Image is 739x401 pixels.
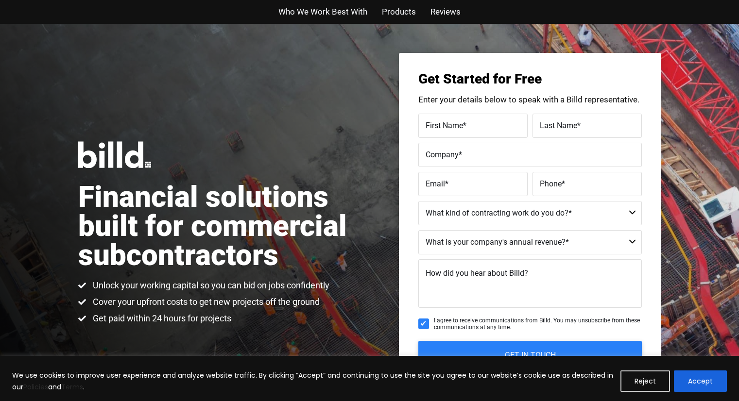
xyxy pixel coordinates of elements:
input: I agree to receive communications from Billd. You may unsubscribe from these communications at an... [418,318,429,329]
span: First Name [426,120,463,130]
span: Unlock your working capital so you can bid on jobs confidently [90,280,329,291]
span: How did you hear about Billd? [426,268,528,278]
span: Cover your upfront costs to get new projects off the ground [90,296,320,308]
h3: Get Started for Free [418,72,642,86]
p: Enter your details below to speak with a Billd representative. [418,96,642,104]
a: Products [382,5,416,19]
span: Get paid within 24 hours for projects [90,313,231,324]
span: Last Name [540,120,577,130]
button: Reject [620,370,670,392]
a: Who We Work Best With [278,5,367,19]
p: We use cookies to improve user experience and analyze website traffic. By clicking “Accept” and c... [12,369,613,393]
span: I agree to receive communications from Billd. You may unsubscribe from these communications at an... [434,317,642,331]
span: Company [426,150,459,159]
a: Reviews [430,5,461,19]
a: Terms [61,382,83,392]
span: Phone [540,179,562,188]
span: Email [426,179,445,188]
input: GET IN TOUCH [418,341,642,370]
a: Policies [23,382,48,392]
button: Accept [674,370,727,392]
h1: Financial solutions built for commercial subcontractors [78,183,370,270]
